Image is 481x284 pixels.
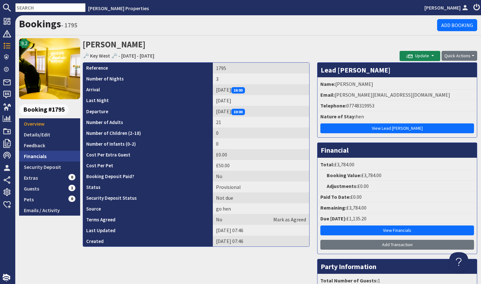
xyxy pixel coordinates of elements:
td: 3 [213,73,310,84]
a: Financials [19,151,80,162]
th: Number of Nights [83,73,213,84]
th: Last Updated [83,225,213,236]
h3: Party Information [317,259,477,274]
td: Not due [213,192,310,203]
a: 🗝️ Key West 🗝️'s icon9.2 [19,38,80,99]
th: Last Night [83,95,213,106]
input: SEARCH [15,3,86,12]
td: 0 [213,128,310,138]
strong: Total Number of Guests: [320,277,378,284]
th: Number of Adults [83,117,213,128]
td: Provisional [213,182,310,192]
button: Update [400,51,440,61]
span: 0 [68,174,75,180]
td: go hen [213,203,310,214]
th: Terms Agreed [83,214,213,225]
th: Status [83,182,213,192]
a: Security Deposit [19,162,80,172]
a: Booking #1795 [19,104,78,115]
a: [PERSON_NAME] Properties [88,5,149,11]
a: Mark as Agreed [273,216,306,223]
th: Departure [83,106,213,117]
a: Pets0 [19,194,80,205]
li: £0.00 [319,192,475,203]
img: staytech_i_w-64f4e8e9ee0a9c174fd5317b4b171b261742d2d393467e5bdba4413f4f884c10.svg [3,274,10,281]
a: Overview [19,118,80,129]
strong: Paid To Date: [320,194,351,200]
strong: Remaining: [320,204,346,211]
span: 9.2 [21,39,27,47]
a: Guests1 [19,183,80,194]
strong: Name: [320,81,335,87]
th: Arrival [83,84,213,95]
li: £3,784.00 [319,203,475,213]
h3: Lead [PERSON_NAME] [317,63,477,77]
li: £3,784.00 [319,159,475,170]
span: 10:00 [231,109,245,115]
th: Cost Per Pet [83,160,213,171]
a: Add Booking [437,19,477,31]
td: [DATE] 07:46 [213,236,310,246]
img: 🗝️ Key West 🗝️'s icon [19,38,80,99]
td: No [213,214,310,225]
li: £1,135.20 [319,213,475,224]
a: Details/Edit [19,129,80,140]
th: Cost Per Extra Guest [83,149,213,160]
li: £0.00 [319,181,475,192]
th: Number of Infants (0-2) [83,138,213,149]
span: - [118,52,120,59]
span: Booking #1795 [19,104,69,115]
td: [DATE] [213,106,310,117]
strong: Booking Value: [327,172,361,178]
small: - 1795 [61,21,77,29]
span: 16:00 [231,87,245,94]
strong: Email: [320,92,335,98]
iframe: Toggle Customer Support [449,252,468,271]
td: £50.00 [213,160,310,171]
a: View Lead [PERSON_NAME] [320,123,474,133]
span: Update [406,53,429,59]
a: Add Transaction [320,240,474,250]
a: [DATE] - [DATE] [121,52,154,59]
span: 0 [68,196,75,202]
li: [PERSON_NAME] [319,79,475,90]
td: 21 [213,117,310,128]
td: £0.00 [213,149,310,160]
li: £3,784.00 [319,170,475,181]
td: 0 [213,138,310,149]
strong: Nature of Stay: [320,113,356,120]
th: Source [83,203,213,214]
strong: Total: [320,161,334,168]
button: Quick Actions [442,51,477,61]
h2: [PERSON_NAME] [83,38,400,61]
a: [PERSON_NAME] [424,4,470,11]
li: hen [319,111,475,122]
a: Bookings [19,17,61,30]
th: Security Deposit Status [83,192,213,203]
li: [PERSON_NAME][EMAIL_ADDRESS][DOMAIN_NAME] [319,90,475,100]
span: 1 [68,185,75,191]
td: [DATE] 07:46 [213,225,310,236]
td: [DATE] [213,95,310,106]
td: [DATE] [213,84,310,95]
h3: Financial [317,143,477,157]
td: 1795 [213,63,310,73]
li: 07748319953 [319,100,475,111]
a: Emails / Activity [19,205,80,216]
th: Number of Children (2-18) [83,128,213,138]
strong: Telephone: [320,102,346,109]
strong: Due [DATE]: [320,215,346,222]
a: Feedback [19,140,80,151]
a: View Financials [320,225,474,235]
a: Extras0 [19,172,80,183]
th: Reference [83,63,213,73]
a: 🗝️ Key West 🗝️ [83,52,117,59]
th: Created [83,236,213,246]
th: Booking Deposit Paid? [83,171,213,182]
strong: Adjustments: [327,183,358,189]
td: No [213,171,310,182]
